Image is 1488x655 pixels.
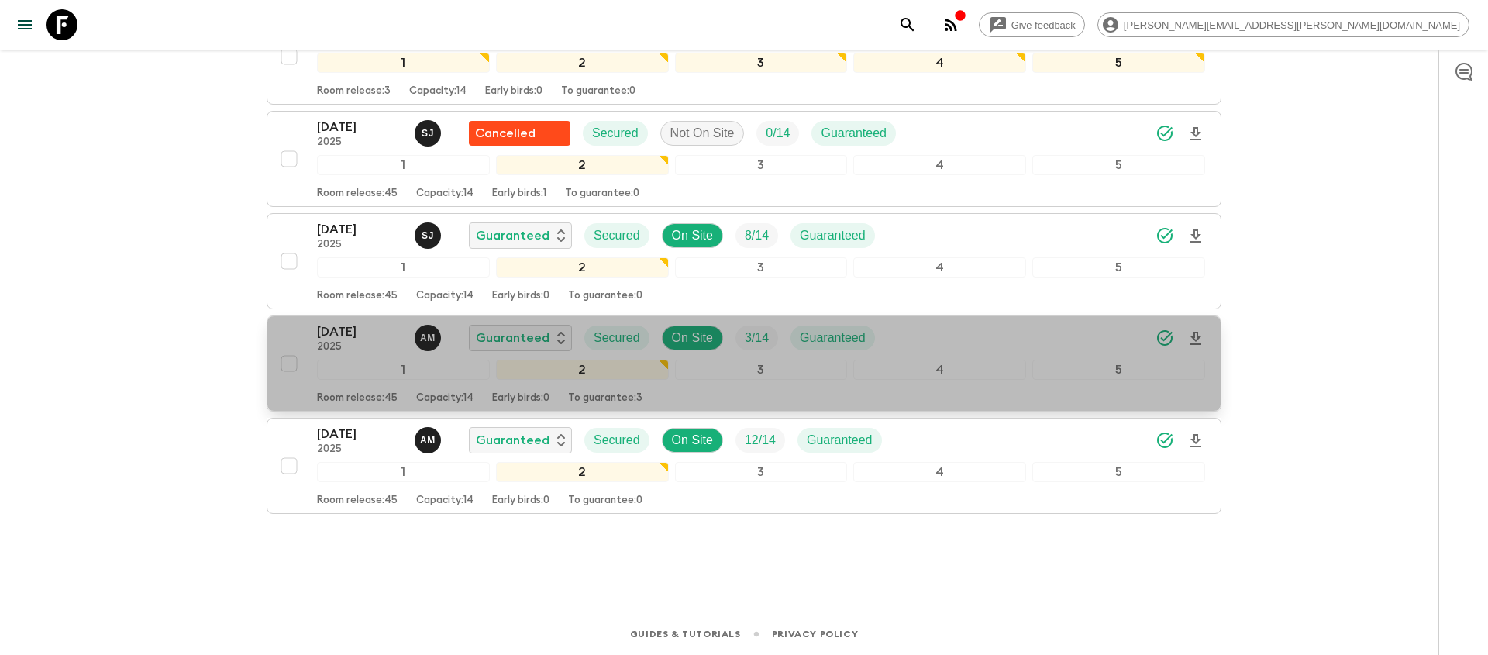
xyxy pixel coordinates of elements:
[420,434,436,446] p: A M
[675,257,848,278] div: 3
[821,124,887,143] p: Guaranteed
[594,226,640,245] p: Secured
[416,392,474,405] p: Capacity: 14
[422,229,434,242] p: S J
[662,223,723,248] div: On Site
[415,227,444,240] span: Sónia Justo
[672,226,713,245] p: On Site
[1032,257,1205,278] div: 5
[317,257,490,278] div: 1
[317,495,398,507] p: Room release: 45
[267,9,1221,105] button: [DATE]2025Ana Margarida MouraDepartedSecuredOn SiteTrip FillGuaranteed12345Room release:3Capacity...
[853,53,1026,73] div: 4
[415,222,444,249] button: SJ
[267,213,1221,309] button: [DATE]2025Sónia JustoGuaranteedSecuredOn SiteTrip FillGuaranteed12345Room release:45Capacity:14Ea...
[317,462,490,482] div: 1
[853,155,1026,175] div: 4
[317,322,402,341] p: [DATE]
[317,443,402,456] p: 2025
[317,341,402,353] p: 2025
[1187,329,1205,348] svg: Download Onboarding
[1187,432,1205,450] svg: Download Onboarding
[409,85,467,98] p: Capacity: 14
[1032,360,1205,380] div: 5
[9,9,40,40] button: menu
[492,290,549,302] p: Early birds: 0
[745,431,776,450] p: 12 / 14
[675,462,848,482] div: 3
[584,326,649,350] div: Secured
[766,124,790,143] p: 0 / 14
[672,329,713,347] p: On Site
[496,360,669,380] div: 2
[670,124,735,143] p: Not On Site
[1003,19,1084,31] span: Give feedback
[476,329,549,347] p: Guaranteed
[1032,155,1205,175] div: 5
[584,223,649,248] div: Secured
[317,360,490,380] div: 1
[853,257,1026,278] div: 4
[1187,227,1205,246] svg: Download Onboarding
[492,392,549,405] p: Early birds: 0
[496,155,669,175] div: 2
[475,124,536,143] p: Cancelled
[1115,19,1469,31] span: [PERSON_NAME][EMAIL_ADDRESS][PERSON_NAME][DOMAIN_NAME]
[675,155,848,175] div: 3
[853,360,1026,380] div: 4
[416,290,474,302] p: Capacity: 14
[662,326,723,350] div: On Site
[807,431,873,450] p: Guaranteed
[772,626,858,643] a: Privacy Policy
[420,332,436,344] p: A M
[853,462,1026,482] div: 4
[317,136,402,149] p: 2025
[561,85,635,98] p: To guarantee: 0
[630,626,741,643] a: Guides & Tutorials
[584,428,649,453] div: Secured
[1156,329,1174,347] svg: Synced Successfully
[415,329,444,342] span: Ana Margarida Moura
[568,392,642,405] p: To guarantee: 3
[317,188,398,200] p: Room release: 45
[745,329,769,347] p: 3 / 14
[416,495,474,507] p: Capacity: 14
[317,392,398,405] p: Room release: 45
[979,12,1085,37] a: Give feedback
[1156,431,1174,450] svg: Synced Successfully
[492,188,546,200] p: Early birds: 1
[415,427,444,453] button: AM
[735,223,778,248] div: Trip Fill
[594,329,640,347] p: Secured
[496,257,669,278] div: 2
[892,9,923,40] button: search adventures
[317,239,402,251] p: 2025
[1156,124,1174,143] svg: Synced Successfully
[415,432,444,444] span: Ana Margarida Moura
[1187,125,1205,143] svg: Download Onboarding
[317,290,398,302] p: Room release: 45
[800,226,866,245] p: Guaranteed
[660,121,745,146] div: Not On Site
[1032,53,1205,73] div: 5
[662,428,723,453] div: On Site
[415,325,444,351] button: AM
[583,121,648,146] div: Secured
[485,85,542,98] p: Early birds: 0
[422,127,434,140] p: S J
[317,118,402,136] p: [DATE]
[1097,12,1469,37] div: [PERSON_NAME][EMAIL_ADDRESS][PERSON_NAME][DOMAIN_NAME]
[594,431,640,450] p: Secured
[565,188,639,200] p: To guarantee: 0
[469,121,570,146] div: Flash Pack cancellation
[317,425,402,443] p: [DATE]
[1156,226,1174,245] svg: Synced Successfully
[267,111,1221,207] button: [DATE]2025Sónia JustoFlash Pack cancellationSecuredNot On SiteTrip FillGuaranteed12345Room releas...
[568,290,642,302] p: To guarantee: 0
[800,329,866,347] p: Guaranteed
[476,431,549,450] p: Guaranteed
[568,495,642,507] p: To guarantee: 0
[317,220,402,239] p: [DATE]
[735,428,785,453] div: Trip Fill
[675,53,848,73] div: 3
